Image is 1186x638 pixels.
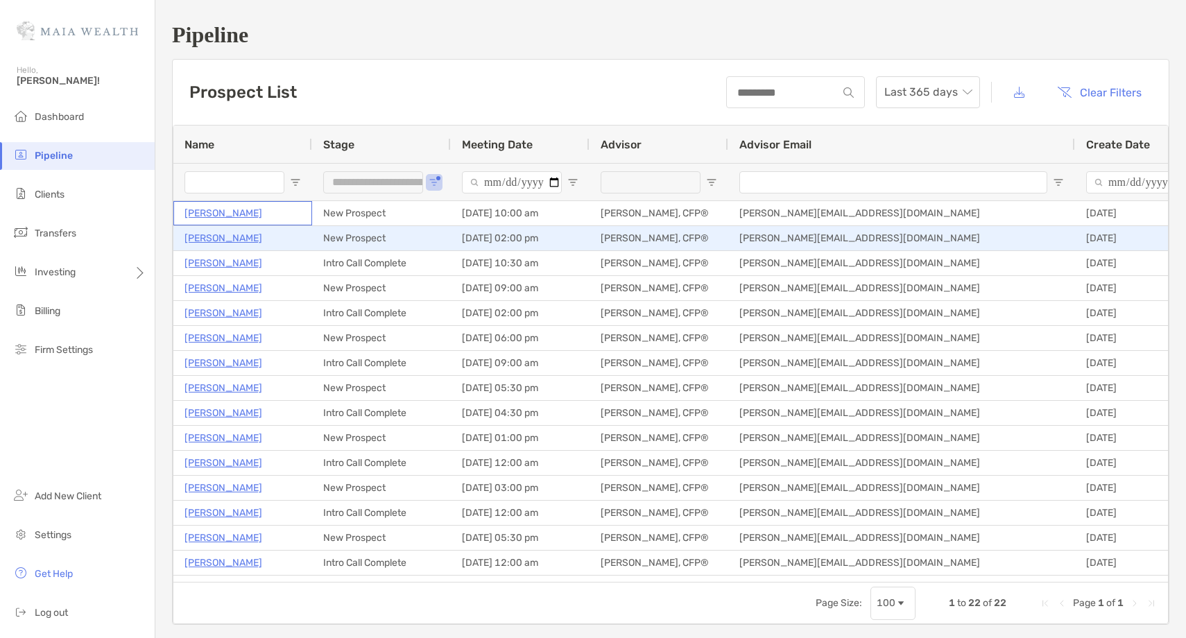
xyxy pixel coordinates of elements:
[1047,77,1152,107] button: Clear Filters
[12,185,29,202] img: clients icon
[184,404,262,422] a: [PERSON_NAME]
[983,597,992,609] span: of
[184,429,262,447] a: [PERSON_NAME]
[949,597,955,609] span: 1
[728,301,1075,325] div: [PERSON_NAME][EMAIL_ADDRESS][DOMAIN_NAME]
[184,329,262,347] p: [PERSON_NAME]
[590,451,728,475] div: [PERSON_NAME], CFP®
[184,230,262,247] a: [PERSON_NAME]
[184,304,262,322] a: [PERSON_NAME]
[184,554,262,571] a: [PERSON_NAME]
[12,263,29,279] img: investing icon
[189,83,297,102] h3: Prospect List
[1053,177,1064,188] button: Open Filter Menu
[184,379,262,397] a: [PERSON_NAME]
[35,490,101,502] span: Add New Client
[429,177,440,188] button: Open Filter Menu
[184,279,262,297] a: [PERSON_NAME]
[35,266,76,278] span: Investing
[728,376,1075,400] div: [PERSON_NAME][EMAIL_ADDRESS][DOMAIN_NAME]
[12,146,29,163] img: pipeline icon
[728,201,1075,225] div: [PERSON_NAME][EMAIL_ADDRESS][DOMAIN_NAME]
[728,251,1075,275] div: [PERSON_NAME][EMAIL_ADDRESS][DOMAIN_NAME]
[184,479,262,497] a: [PERSON_NAME]
[957,597,966,609] span: to
[728,476,1075,500] div: [PERSON_NAME][EMAIL_ADDRESS][DOMAIN_NAME]
[35,344,93,356] span: Firm Settings
[590,301,728,325] div: [PERSON_NAME], CFP®
[590,226,728,250] div: [PERSON_NAME], CFP®
[728,326,1075,350] div: [PERSON_NAME][EMAIL_ADDRESS][DOMAIN_NAME]
[312,326,451,350] div: New Prospect
[35,305,60,317] span: Billing
[451,326,590,350] div: [DATE] 06:00 pm
[1086,171,1186,193] input: Create Date Filter Input
[590,526,728,550] div: [PERSON_NAME], CFP®
[312,401,451,425] div: Intro Call Complete
[877,597,895,609] div: 100
[35,189,65,200] span: Clients
[728,226,1075,250] div: [PERSON_NAME][EMAIL_ADDRESS][DOMAIN_NAME]
[1129,598,1140,609] div: Next Page
[728,351,1075,375] div: [PERSON_NAME][EMAIL_ADDRESS][DOMAIN_NAME]
[184,504,262,521] a: [PERSON_NAME]
[451,476,590,500] div: [DATE] 03:00 pm
[323,138,354,151] span: Stage
[184,255,262,272] p: [PERSON_NAME]
[184,529,262,546] p: [PERSON_NAME]
[451,576,590,600] div: [DATE] 12:00 am
[312,576,451,600] div: Intro Call Complete
[451,201,590,225] div: [DATE] 10:00 am
[590,251,728,275] div: [PERSON_NAME], CFP®
[312,226,451,250] div: New Prospect
[451,551,590,575] div: [DATE] 12:00 am
[184,579,342,596] a: [PERSON_NAME] [PERSON_NAME]
[17,6,138,55] img: Zoe Logo
[590,426,728,450] div: [PERSON_NAME], CFP®
[843,87,854,98] img: input icon
[590,351,728,375] div: [PERSON_NAME], CFP®
[451,251,590,275] div: [DATE] 10:30 am
[590,276,728,300] div: [PERSON_NAME], CFP®
[312,501,451,525] div: Intro Call Complete
[462,171,562,193] input: Meeting Date Filter Input
[35,529,71,541] span: Settings
[567,177,578,188] button: Open Filter Menu
[35,111,84,123] span: Dashboard
[184,205,262,222] a: [PERSON_NAME]
[184,454,262,472] p: [PERSON_NAME]
[1073,597,1096,609] span: Page
[870,587,916,620] div: Page Size
[312,251,451,275] div: Intro Call Complete
[590,326,728,350] div: [PERSON_NAME], CFP®
[590,501,728,525] div: [PERSON_NAME], CFP®
[12,340,29,357] img: firm-settings icon
[601,138,642,151] span: Advisor
[1117,597,1124,609] span: 1
[816,597,862,609] div: Page Size:
[312,526,451,550] div: New Prospect
[994,597,1006,609] span: 22
[1086,138,1150,151] span: Create Date
[312,376,451,400] div: New Prospect
[590,376,728,400] div: [PERSON_NAME], CFP®
[172,22,1169,48] h1: Pipeline
[462,138,533,151] span: Meeting Date
[184,171,284,193] input: Name Filter Input
[312,276,451,300] div: New Prospect
[451,301,590,325] div: [DATE] 02:00 pm
[590,576,728,600] div: [PERSON_NAME], CFP®
[739,138,811,151] span: Advisor Email
[184,354,262,372] a: [PERSON_NAME]
[968,597,981,609] span: 22
[451,376,590,400] div: [DATE] 05:30 pm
